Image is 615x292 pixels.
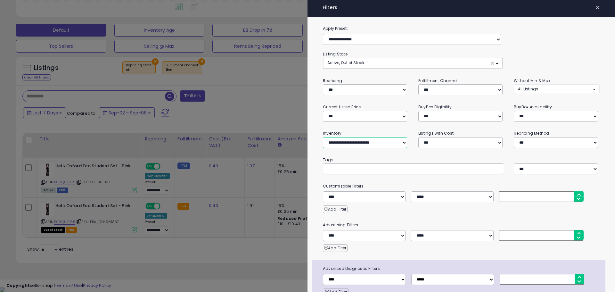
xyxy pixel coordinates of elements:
[418,104,452,110] small: BuyBox Eligibility
[595,3,600,12] span: ×
[323,130,341,136] small: Inventory
[323,5,600,10] h4: Filters
[318,183,604,190] small: Customizable Filters
[514,84,600,94] button: All Listings
[323,244,348,252] button: Add Filter
[323,104,361,110] small: Current Listed Price
[514,78,551,83] small: Without Min & Max
[318,265,605,272] span: Advanced Diagnostic Filters
[318,156,604,163] small: Tags
[323,205,348,213] button: Add Filter
[418,78,457,83] small: Fulfillment Channel
[318,25,604,32] label: Apply Preset:
[323,51,348,57] small: Listing State
[327,60,364,65] span: Active, Out of Stock
[514,130,549,136] small: Repricing Method
[418,130,454,136] small: Listings with Cost
[490,60,495,67] span: ×
[323,78,342,83] small: Repricing
[518,86,538,92] span: All Listings
[323,58,503,69] button: Active, Out of Stock ×
[318,221,604,229] small: Advertising Filters
[593,3,602,12] button: ×
[514,104,552,110] small: BuyBox Availability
